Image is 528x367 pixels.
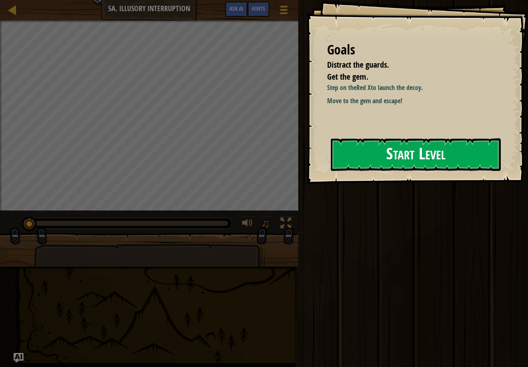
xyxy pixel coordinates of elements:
button: Start Level [331,138,501,171]
button: Ask AI [225,2,247,17]
button: Toggle fullscreen [278,216,294,233]
button: ♫ [260,216,274,233]
strong: Red X [356,83,371,92]
li: Get the gem. [317,71,497,83]
p: Move to the gem and escape! [327,96,505,106]
li: Distract the guards. [317,59,497,71]
span: Hints [252,5,265,12]
button: Adjust volume [239,216,256,233]
div: Goals [327,40,499,59]
span: Ask AI [229,5,243,12]
span: ♫ [262,217,270,230]
button: Show game menu [273,2,294,21]
button: Ask AI [14,353,24,363]
span: Distract the guards. [327,59,389,70]
p: Step on the to launch the decoy. [327,83,505,92]
span: Get the gem. [327,71,368,82]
